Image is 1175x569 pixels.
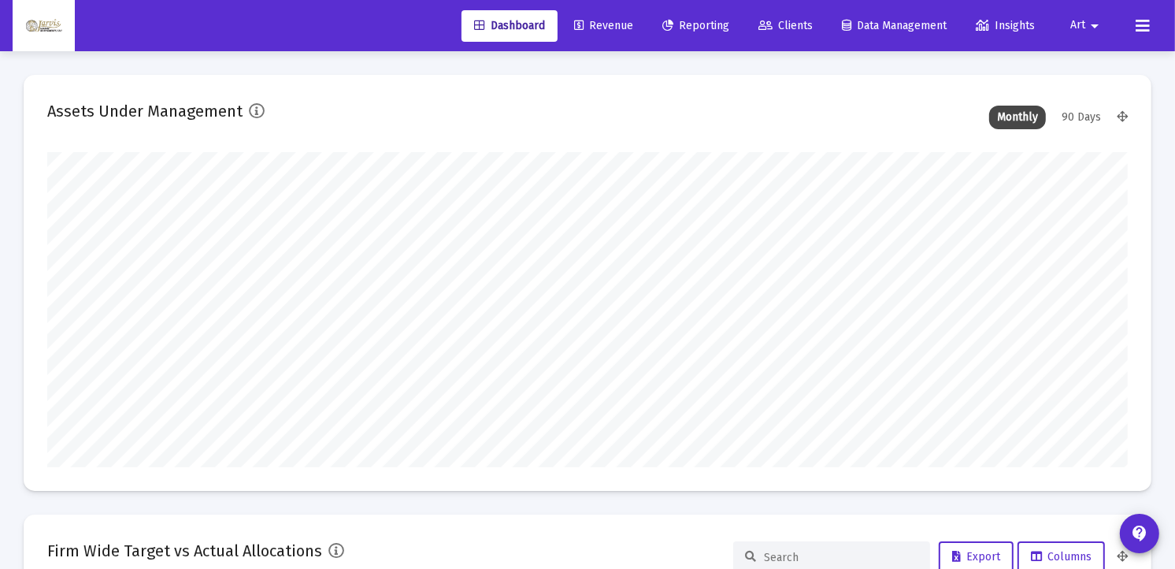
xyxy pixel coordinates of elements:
span: Clients [758,19,813,32]
a: Revenue [562,10,646,42]
span: Dashboard [474,19,545,32]
a: Dashboard [461,10,558,42]
div: 90 Days [1054,106,1109,129]
span: Insights [976,19,1035,32]
span: Export [952,550,1000,563]
input: Search [764,551,918,564]
button: Art [1051,9,1123,41]
mat-icon: contact_support [1130,524,1149,543]
span: Columns [1031,550,1092,563]
a: Data Management [829,10,959,42]
div: Monthly [989,106,1046,129]
span: Reporting [662,19,729,32]
mat-icon: arrow_drop_down [1085,10,1104,42]
span: Art [1070,19,1085,32]
span: Revenue [574,19,633,32]
h2: Assets Under Management [47,99,243,124]
a: Insights [963,10,1047,42]
a: Reporting [650,10,742,42]
span: Data Management [842,19,947,32]
img: Dashboard [24,10,63,42]
h2: Firm Wide Target vs Actual Allocations [47,538,322,563]
a: Clients [746,10,825,42]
